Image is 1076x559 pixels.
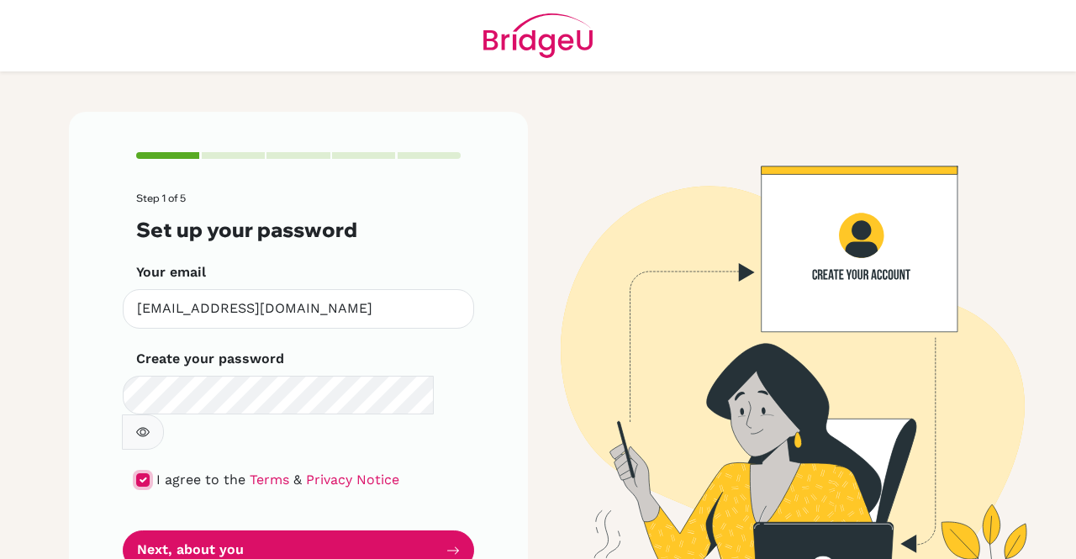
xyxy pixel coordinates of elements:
a: Terms [250,472,289,488]
input: Insert your email* [123,289,474,329]
label: Your email [136,262,206,282]
h3: Set up your password [136,218,461,242]
a: Privacy Notice [306,472,399,488]
span: Step 1 of 5 [136,192,186,204]
span: I agree to the [156,472,245,488]
label: Create your password [136,349,284,369]
span: & [293,472,302,488]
